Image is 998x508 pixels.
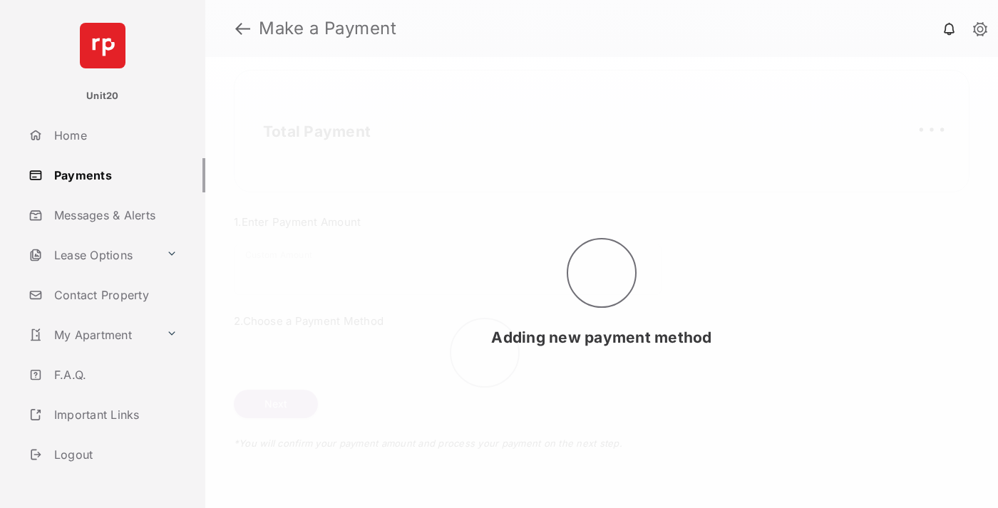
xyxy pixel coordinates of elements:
span: Adding new payment method [491,328,711,346]
a: F.A.Q. [23,358,205,392]
a: Home [23,118,205,152]
a: Lease Options [23,238,160,272]
a: Messages & Alerts [23,198,205,232]
a: Payments [23,158,205,192]
a: My Apartment [23,318,160,352]
strong: Make a Payment [259,20,396,37]
a: Important Links [23,398,183,432]
img: svg+xml;base64,PHN2ZyB4bWxucz0iaHR0cDovL3d3dy53My5vcmcvMjAwMC9zdmciIHdpZHRoPSI2NCIgaGVpZ2h0PSI2NC... [80,23,125,68]
a: Logout [23,437,205,472]
a: Contact Property [23,278,205,312]
p: Unit20 [86,89,119,103]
